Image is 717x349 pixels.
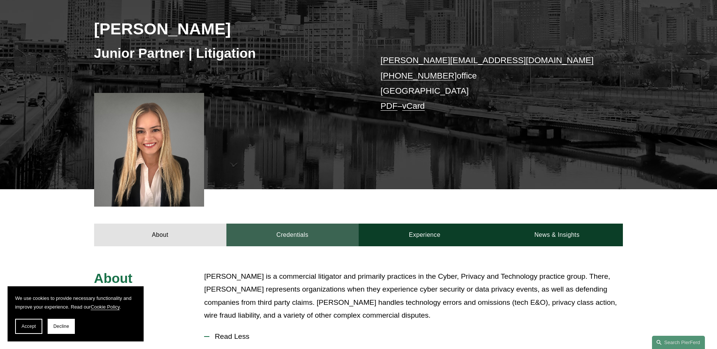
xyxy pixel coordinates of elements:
p: office [GEOGRAPHIC_DATA] – [381,53,601,114]
span: Decline [53,324,69,329]
a: Credentials [226,224,359,246]
span: Read Less [209,332,623,341]
p: We use cookies to provide necessary functionality and improve your experience. Read our . [15,294,136,311]
a: About [94,224,226,246]
h2: [PERSON_NAME] [94,19,359,39]
section: Cookie banner [8,286,144,341]
a: [PERSON_NAME][EMAIL_ADDRESS][DOMAIN_NAME] [381,56,594,65]
a: Cookie Policy [91,304,120,310]
a: Experience [359,224,491,246]
a: Search this site [652,336,705,349]
a: vCard [402,101,425,111]
button: Read Less [204,327,623,346]
button: Decline [48,319,75,334]
h3: Junior Partner | Litigation [94,45,359,62]
a: News & Insights [491,224,623,246]
span: Accept [22,324,36,329]
p: [PERSON_NAME] is a commercial litigator and primarily practices in the Cyber, Privacy and Technol... [204,270,623,322]
a: PDF [381,101,398,111]
button: Accept [15,319,42,334]
a: [PHONE_NUMBER] [381,71,457,80]
span: About [94,271,133,286]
